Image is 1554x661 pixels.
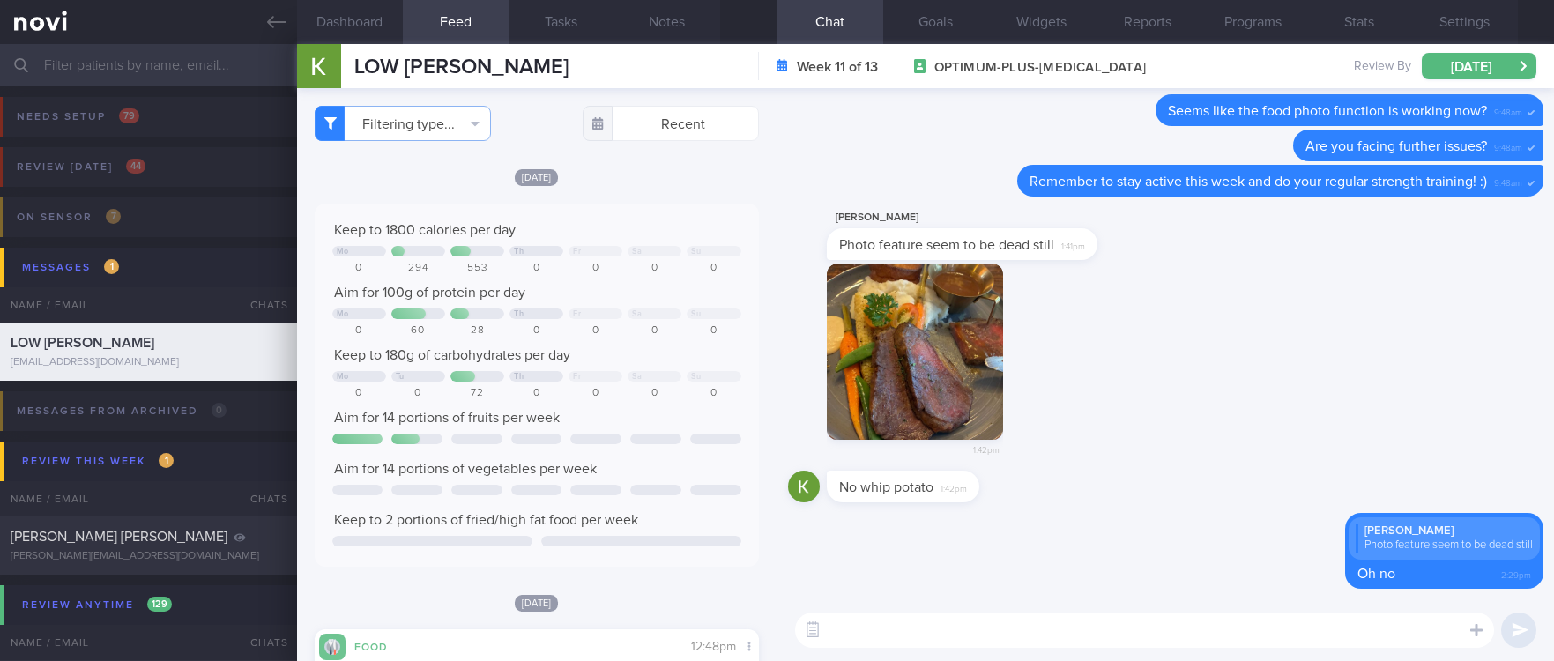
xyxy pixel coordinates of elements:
div: Review [DATE] [12,155,150,179]
span: 79 [119,108,139,123]
div: 0 [628,262,681,275]
div: 0 [509,262,563,275]
span: 9:48am [1494,173,1522,189]
div: 0 [509,387,563,400]
div: 0 [391,387,445,400]
div: Mo [337,309,349,319]
div: 0 [332,324,386,338]
div: Messages from Archived [12,399,231,423]
div: 553 [450,262,504,275]
div: 0 [332,387,386,400]
div: Chats [227,481,297,516]
div: Photo feature seem to be dead still [1356,538,1533,553]
div: [PERSON_NAME] [1356,524,1533,538]
div: Th [514,309,524,319]
div: Messages [18,256,123,279]
div: Sa [632,247,642,256]
span: OPTIMUM-PLUS-[MEDICAL_DATA] [934,59,1146,77]
div: Sa [632,309,642,319]
span: Remember to stay active this week and do your regular strength training! :) [1030,175,1487,189]
span: 9:48am [1494,102,1522,119]
span: Oh no [1357,567,1395,581]
span: 1 [104,259,119,274]
div: Needs setup [12,105,144,129]
div: Su [691,309,701,319]
img: Photo by Kim Song Low [827,264,1003,440]
div: Mo [337,247,349,256]
span: Aim for 100g of protein per day [334,286,525,300]
div: Sa [632,372,642,382]
span: 1:42pm [941,479,967,495]
span: 1:41pm [1061,236,1085,253]
div: [PERSON_NAME] [827,207,1150,228]
div: On sensor [12,205,125,229]
div: 72 [450,387,504,400]
div: Review anytime [18,593,176,617]
div: 0 [569,262,622,275]
span: 1 [159,453,174,468]
span: 12:48pm [691,641,736,653]
span: [DATE] [515,595,559,612]
div: Food [346,638,416,653]
div: 0 [569,324,622,338]
div: Mo [337,372,349,382]
div: 294 [391,262,445,275]
div: Tu [396,372,405,382]
div: Th [514,372,524,382]
div: Th [514,247,524,256]
button: [DATE] [1422,53,1536,79]
div: [PERSON_NAME][EMAIL_ADDRESS][DOMAIN_NAME] [11,550,286,563]
span: Aim for 14 portions of vegetables per week [334,462,597,476]
div: Review this week [18,449,178,473]
div: 0 [687,262,740,275]
div: 0 [569,387,622,400]
span: Keep to 2 portions of fried/high fat food per week [334,513,638,527]
span: 44 [126,159,145,174]
span: LOW [PERSON_NAME] [354,56,569,78]
span: Keep to 1800 calories per day [334,223,516,237]
div: Su [691,372,701,382]
span: 0 [212,403,227,418]
div: 28 [450,324,504,338]
span: 9:48am [1494,137,1522,154]
div: 60 [391,324,445,338]
button: Filtering type... [315,106,491,141]
div: Su [691,247,701,256]
span: Seems like the food photo function is working now? [1168,104,1487,118]
span: LOW [PERSON_NAME] [11,336,154,350]
span: Review By [1354,59,1411,75]
div: 0 [628,387,681,400]
div: 0 [687,387,740,400]
div: 0 [332,262,386,275]
div: Fr [573,247,581,256]
span: 7 [106,209,121,224]
div: Chats [227,625,297,660]
div: Fr [573,309,581,319]
div: [EMAIL_ADDRESS][DOMAIN_NAME] [11,356,286,369]
div: Chats [227,287,297,323]
span: Are you facing further issues? [1305,139,1487,153]
div: 0 [628,324,681,338]
strong: Week 11 of 13 [797,58,878,76]
span: 1:42pm [973,440,1000,457]
div: 0 [509,324,563,338]
span: Photo feature seem to be dead still [839,238,1054,252]
span: No whip potato [839,480,933,494]
span: 129 [147,597,172,612]
div: 0 [687,324,740,338]
span: Aim for 14 portions of fruits per week [334,411,560,425]
span: Keep to 180g of carbohydrates per day [334,348,570,362]
div: Fr [573,372,581,382]
span: 2:29pm [1501,565,1531,582]
span: [DATE] [515,169,559,186]
span: [PERSON_NAME] [PERSON_NAME] [11,530,227,544]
